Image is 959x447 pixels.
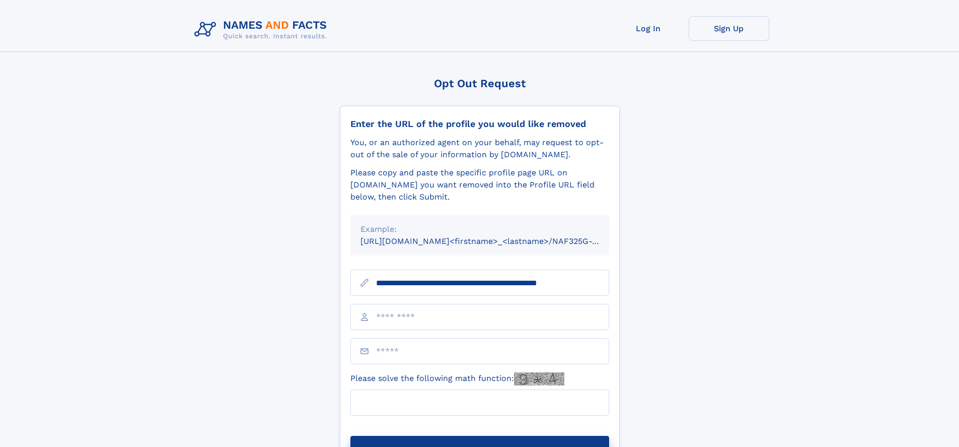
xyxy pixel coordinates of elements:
[340,77,620,90] div: Opt Out Request
[360,223,599,235] div: Example:
[608,16,689,41] a: Log In
[689,16,769,41] a: Sign Up
[350,372,564,386] label: Please solve the following math function:
[360,236,628,246] small: [URL][DOMAIN_NAME]<firstname>_<lastname>/NAF325G-xxxxxxxx
[350,167,609,203] div: Please copy and paste the specific profile page URL on [DOMAIN_NAME] you want removed into the Pr...
[190,16,335,43] img: Logo Names and Facts
[350,118,609,130] div: Enter the URL of the profile you would like removed
[350,137,609,161] div: You, or an authorized agent on your behalf, may request to opt-out of the sale of your informatio...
